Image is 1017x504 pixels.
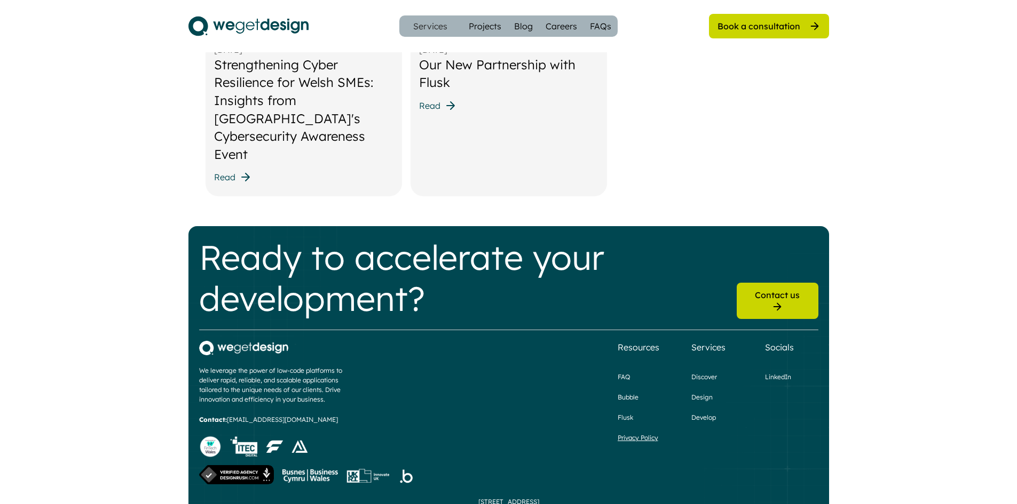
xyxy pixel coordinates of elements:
[199,415,227,423] strong: Contact:
[199,415,338,425] div: [EMAIL_ADDRESS][DOMAIN_NAME]
[199,465,274,484] img: Verified%20Agency%20v3.png
[199,366,359,404] div: We leverage the power of low-code platforms to deliver rapid, reliable, and scalable applications...
[691,393,713,402] a: Design
[469,20,501,33] a: Projects
[618,393,638,402] a: Bubble
[765,372,791,382] a: LinkedIn
[618,372,630,382] a: FAQ
[691,413,716,422] a: Develop
[214,171,252,183] button: Read
[691,341,726,354] div: Services
[214,173,235,181] span: Read
[230,436,257,457] img: HNYRHc.tif.png
[691,372,717,382] a: Discover
[546,20,577,33] a: Careers
[755,289,800,301] div: Contact us
[199,435,222,458] img: Website%20Badge%20Light%201.png
[618,413,633,422] a: Flusk
[214,56,393,164] div: Strengthening Cyber Resilience for Welsh SMEs: Insights from [GEOGRAPHIC_DATA]'s Cybersecurity Aw...
[266,440,283,453] img: image%201%20%281%29.png
[514,20,533,33] a: Blog
[409,22,452,30] div: Services
[199,341,288,355] img: 4b569577-11d7-4442-95fc-ebbb524e5eb8.png
[346,469,389,483] img: innovate-sub-logo%201%20%281%29.png
[199,237,728,319] div: Ready to accelerate your development?
[765,341,794,354] div: Socials
[419,56,598,92] div: Our New Partnership with Flusk
[419,101,440,110] span: Read
[618,341,659,354] div: Resources
[291,440,308,453] img: Layer_1.png
[188,13,309,39] img: logo.svg
[590,20,611,33] a: FAQs
[398,467,414,485] img: Group%201287.png
[618,433,658,443] a: Privacy Policy
[419,99,457,112] button: Read
[282,469,338,483] img: Group%201286.png
[718,20,800,32] div: Book a consultation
